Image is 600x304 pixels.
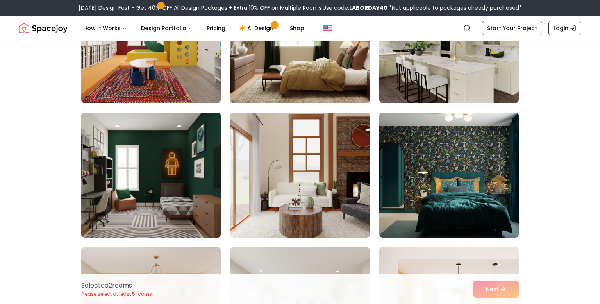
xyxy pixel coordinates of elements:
[19,20,68,36] a: Spacejoy
[79,4,522,12] div: [DATE] Design Fest – Get 40% OFF All Design Packages + Extra 10% OFF on Multiple Rooms.
[200,20,232,36] a: Pricing
[387,4,522,12] span: *Not applicable to packages already purchased*
[349,4,387,12] b: LABORDAY40
[548,21,581,35] a: Login
[81,291,152,297] p: Please select at least 5 rooms
[19,16,581,41] nav: Global
[77,20,133,36] button: How It Works
[233,20,282,36] a: AI Design
[135,20,199,36] button: Design Portfolio
[230,113,370,238] img: Room room-38
[81,281,152,290] p: Selected 2 room s
[323,23,332,33] img: United States
[19,20,68,36] img: Spacejoy Logo
[77,20,311,36] nav: Main
[78,109,224,241] img: Room room-37
[323,4,387,12] span: Use code:
[284,20,311,36] a: Shop
[482,21,542,35] a: Start Your Project
[379,113,519,238] img: Room room-39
